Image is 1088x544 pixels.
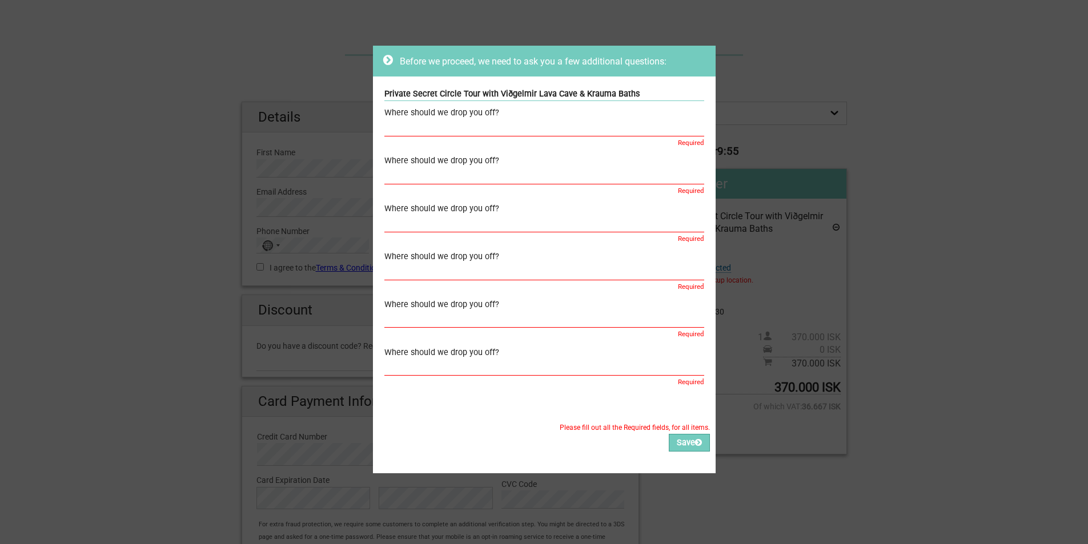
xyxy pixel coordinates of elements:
[384,346,704,359] div: Where should we drop you off?
[384,232,704,245] div: Required
[384,203,704,215] div: Where should we drop you off?
[16,20,129,29] p: We're away right now. Please check back later!
[384,376,704,388] div: Required
[384,328,704,340] div: Required
[384,251,704,263] div: Where should we drop you off?
[384,280,704,293] div: Required
[384,184,704,197] div: Required
[384,299,704,311] div: Where should we drop you off?
[384,88,704,101] div: Private Secret Circle Tour with Viðgelmir Lava Cave & Krauma Baths
[131,18,145,31] button: Open LiveChat chat widget
[669,434,710,452] button: Save
[379,421,710,434] label: Please fill out all the Required fields, for all items.
[384,107,704,119] div: Where should we drop you off?
[384,136,704,149] div: Required
[400,56,667,67] span: Before we proceed, we need to ask you a few additional questions:
[384,155,704,167] div: Where should we drop you off?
